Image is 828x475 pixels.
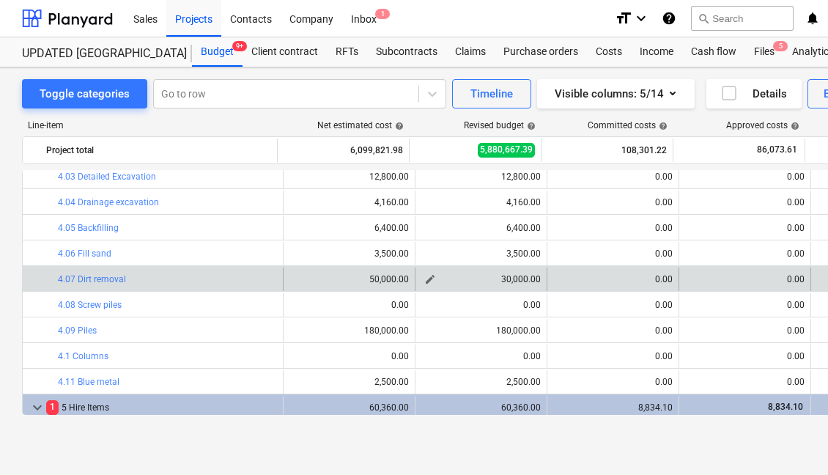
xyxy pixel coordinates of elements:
[46,400,59,414] span: 1
[58,300,122,310] a: 4.08 Screw piles
[446,37,495,67] a: Claims
[805,10,820,27] i: notifications
[553,223,673,233] div: 0.00
[682,37,745,67] a: Cash flow
[289,248,409,259] div: 3,500.00
[289,351,409,361] div: 0.00
[685,377,805,387] div: 0.00
[656,122,668,130] span: help
[615,10,632,27] i: format_size
[58,325,97,336] a: 4.09 Piles
[685,325,805,336] div: 0.00
[553,325,673,336] div: 0.00
[22,79,147,108] button: Toggle categories
[58,223,119,233] a: 4.05 Backfilling
[22,120,278,130] div: Line-item
[691,6,794,31] button: Search
[289,300,409,310] div: 0.00
[289,325,409,336] div: 180,000.00
[392,122,404,130] span: help
[726,120,799,130] div: Approved costs
[788,122,799,130] span: help
[58,172,156,182] a: 4.03 Detailed Excavation
[22,46,174,62] div: UPDATED [GEOGRAPHIC_DATA]
[698,12,709,24] span: search
[46,396,277,419] div: 5 Hire Items
[424,273,436,285] span: edit
[685,197,805,207] div: 0.00
[29,399,46,416] span: keyboard_arrow_down
[553,377,673,387] div: 0.00
[421,223,541,233] div: 6,400.00
[587,37,631,67] a: Costs
[289,402,409,413] div: 60,360.00
[495,37,587,67] a: Purchase orders
[192,37,243,67] a: Budget9+
[755,405,828,475] iframe: Chat Widget
[720,84,787,103] div: Details
[421,300,541,310] div: 0.00
[662,10,676,27] i: Knowledge base
[289,274,409,284] div: 50,000.00
[421,172,541,182] div: 12,800.00
[524,122,536,130] span: help
[58,274,126,284] a: 4.07 Dirt removal
[192,37,243,67] div: Budget
[421,325,541,336] div: 180,000.00
[58,248,111,259] a: 4.06 Fill sand
[452,79,531,108] button: Timeline
[284,139,403,162] div: 6,099,821.98
[58,197,159,207] a: 4.04 Drainage excavation
[745,37,783,67] a: Files5
[555,84,677,103] div: Visible columns : 5/14
[470,84,513,103] div: Timeline
[327,37,367,67] a: RFTs
[553,172,673,182] div: 0.00
[632,10,650,27] i: keyboard_arrow_down
[553,402,673,413] div: 8,834.10
[40,84,130,103] div: Toggle categories
[773,41,788,51] span: 5
[553,248,673,259] div: 0.00
[685,172,805,182] div: 0.00
[289,223,409,233] div: 6,400.00
[232,41,247,51] span: 9+
[421,351,541,361] div: 0.00
[46,139,271,162] div: Project total
[553,351,673,361] div: 0.00
[537,79,695,108] button: Visible columns:5/14
[421,274,541,284] div: 30,000.00
[421,402,541,413] div: 60,360.00
[367,37,446,67] a: Subcontracts
[553,274,673,284] div: 0.00
[755,144,799,156] span: 86,073.61
[685,351,805,361] div: 0.00
[553,197,673,207] div: 0.00
[464,120,536,130] div: Revised budget
[685,223,805,233] div: 0.00
[317,120,404,130] div: Net estimated cost
[553,300,673,310] div: 0.00
[547,139,667,162] div: 108,301.22
[766,402,805,412] span: 8,834.10
[375,9,390,19] span: 1
[243,37,327,67] a: Client contract
[706,79,802,108] button: Details
[685,248,805,259] div: 0.00
[58,377,119,387] a: 4.11 Blue metal
[421,197,541,207] div: 4,160.00
[58,351,108,361] a: 4.1 Columns
[289,377,409,387] div: 2,500.00
[421,248,541,259] div: 3,500.00
[685,274,805,284] div: 0.00
[289,197,409,207] div: 4,160.00
[631,37,682,67] a: Income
